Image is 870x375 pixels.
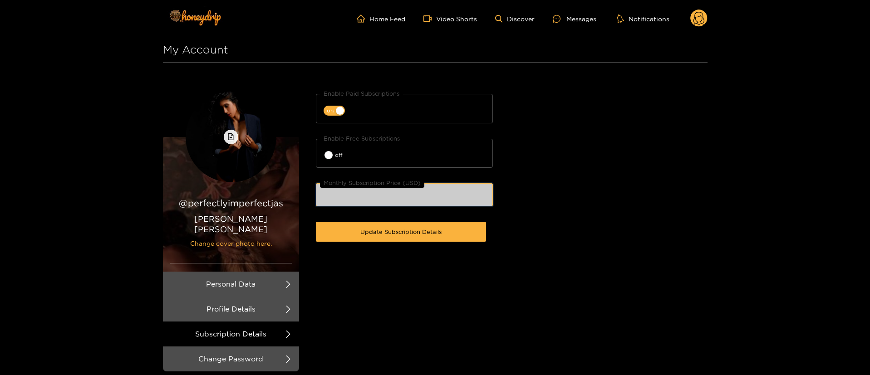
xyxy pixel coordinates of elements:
label: Monthly Subscription Price (USD) [324,178,421,187]
input: Monthly Subscription Price (USD) [316,183,493,206]
button: Update Subscription Details [316,222,486,242]
h1: My Account [163,37,708,63]
li: Personal Data [163,272,299,297]
span: home [357,15,369,23]
div: Messages [553,14,596,24]
span: Change cover photo here. [170,234,292,248]
li: Subscription Details [163,321,299,346]
button: Notifications [614,14,672,23]
a: Discover [495,15,535,23]
h2: @ perfectlyimperfectjas [170,197,292,209]
label: Enable Paid Subscriptions [324,89,399,98]
button: Enable Free Subscriptions [324,150,345,160]
button: Enable Paid Subscriptions [324,106,345,116]
span: on [327,106,334,116]
p: [PERSON_NAME] [PERSON_NAME] [170,214,292,263]
span: off [335,150,342,160]
li: Profile Details [163,297,299,321]
label: Enable Free Subscriptions [324,134,400,143]
span: file-image [227,133,234,141]
button: file-image [224,130,238,144]
a: Video Shorts [423,15,477,23]
li: Change Password [163,346,299,371]
span: Update Subscription Details [360,227,442,236]
a: Home Feed [357,15,405,23]
span: video-camera [423,15,436,23]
